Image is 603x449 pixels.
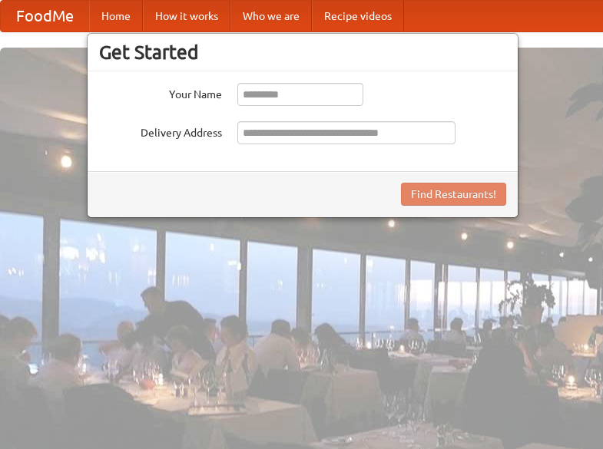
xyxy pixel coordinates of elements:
[99,83,222,102] label: Your Name
[312,1,404,31] a: Recipe videos
[143,1,230,31] a: How it works
[99,41,506,64] h3: Get Started
[401,183,506,206] button: Find Restaurants!
[230,1,312,31] a: Who we are
[89,1,143,31] a: Home
[1,1,89,31] a: FoodMe
[99,121,222,140] label: Delivery Address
